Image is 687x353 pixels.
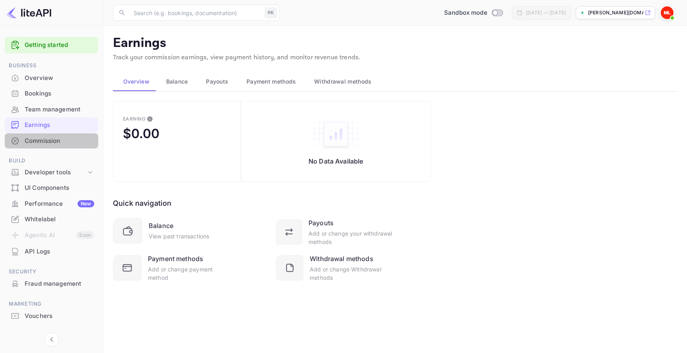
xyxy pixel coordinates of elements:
span: Sandbox mode [444,8,487,18]
span: Payouts [206,77,228,86]
div: Team management [25,105,94,114]
a: Commission [5,133,98,148]
span: Payment methods [246,77,296,86]
img: Mohamed Lemin [661,6,673,19]
span: Business [5,61,98,70]
span: Security [5,267,98,276]
div: Add or change your withdrawal methods [309,229,393,246]
div: $0.00 [123,126,159,141]
div: [DATE] — [DATE] [526,9,566,16]
span: Build [5,156,98,165]
div: Commission [5,133,98,149]
div: Add or change Withdrawal methods [310,265,393,282]
a: Whitelabel [5,212,98,226]
div: Whitelabel [5,212,98,227]
div: Team management [5,102,98,117]
a: Bookings [5,86,98,101]
div: Balance [149,221,173,230]
div: Getting started [5,37,98,53]
div: Payouts [309,218,334,228]
div: Whitelabel [25,215,94,224]
a: Earnings [5,117,98,132]
div: New [78,200,94,207]
div: Performance [25,199,94,209]
a: Vouchers [5,308,98,323]
p: Earnings [113,35,677,51]
div: Vouchers [5,308,98,324]
div: ⌘K [265,8,277,18]
a: Overview [5,70,98,85]
div: Switch to Production mode [441,8,506,18]
button: Collapse navigation [45,332,59,347]
div: UI Components [25,183,94,193]
div: Developer tools [5,166,98,179]
div: View past transactions [149,232,209,240]
div: scrollable auto tabs example [113,72,677,91]
span: Balance [166,77,188,86]
div: Fraud management [25,279,94,289]
div: Earning [123,116,146,122]
div: UI Components [5,180,98,196]
div: Overview [25,74,94,83]
div: Payment methods [148,254,203,263]
p: Track your commission earnings, view payment history, and monitor revenue trends. [113,53,677,62]
div: Commission [25,137,94,146]
button: EarningThis is the amount of confirmed commission that will be paid to you on the next scheduled ... [113,101,241,182]
button: This is the amount of confirmed commission that will be paid to you on the next scheduled deposit [144,113,156,125]
a: UI Components [5,180,98,195]
span: Overview [123,77,149,86]
img: empty-state-table2.svg [312,117,360,151]
a: API Logs [5,244,98,259]
a: Team management [5,102,98,117]
div: API Logs [5,244,98,259]
span: Marketing [5,300,98,308]
span: Withdrawal methods [314,77,371,86]
p: [PERSON_NAME][DOMAIN_NAME]... [588,9,643,16]
div: Vouchers [25,312,94,321]
div: Developer tools [25,168,86,177]
div: Overview [5,70,98,86]
div: Add or change payment method [148,265,230,282]
img: LiteAPI logo [6,6,51,19]
a: PerformanceNew [5,196,98,211]
div: API Logs [25,247,94,256]
div: Quick navigation [113,198,171,209]
a: Fraud management [5,276,98,291]
div: Earnings [5,117,98,133]
div: Earnings [25,121,94,130]
a: Getting started [25,41,94,50]
div: Bookings [25,89,94,98]
input: Search (e.g. bookings, documentation) [129,5,262,21]
div: Withdrawal methods [310,254,373,263]
p: No Data Available [309,157,363,165]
